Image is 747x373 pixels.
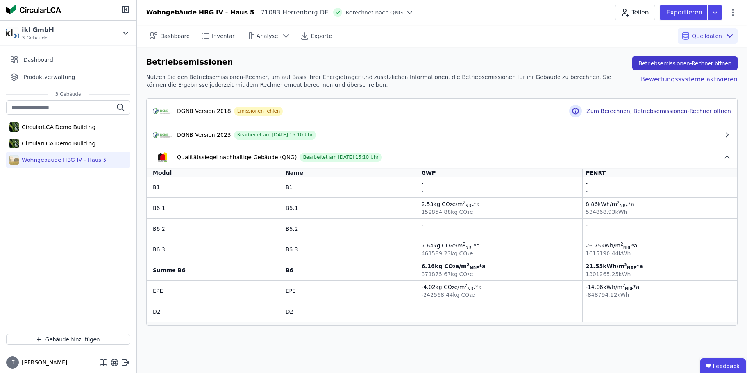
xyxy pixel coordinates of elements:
[586,270,731,278] div: 1301265.25 kWh
[586,291,731,299] div: -848794.12 kWh
[421,304,579,312] div: -
[153,152,172,162] img: cert-logo
[586,169,606,177] div: PENRT
[153,106,172,116] img: cert-logo
[22,25,54,35] div: ikl GmbH
[467,286,475,291] sub: NRF
[146,8,254,17] div: Wohngebäude HBG IV - Haus 5
[586,304,731,312] div: -
[177,107,231,115] div: DGNB Version 2018
[666,8,704,17] p: Exportieren
[421,312,579,319] div: -
[622,283,625,288] sup: 2
[257,32,278,40] span: Analyse
[603,284,640,290] span: kWh /m *a
[286,169,303,177] div: Name
[234,107,283,116] div: Emissionen fehlen
[421,291,579,299] div: -242568.44 kg CO₂e
[177,153,297,161] div: Qualitätssiegel nachhaltige Gebäude (QNG)
[153,266,279,274] div: Summe B6
[19,140,95,147] div: CircularLCA Demo Building
[153,130,172,140] img: cert-logo
[212,32,235,40] span: Inventar
[434,242,480,249] span: kg CO₂e /m *a
[465,245,474,249] sub: NRF
[146,73,628,89] div: Nutzen Sie den Betriebsemissionen-Rechner, um auf Basis ihrer Energieträger und zusätzlichen Info...
[692,32,722,40] span: Quelldaten
[160,32,190,40] span: Dashboard
[19,359,67,366] span: [PERSON_NAME]
[623,245,631,249] sub: NRF
[603,263,643,269] span: kWh /m *a
[586,229,731,237] div: -
[628,73,738,89] div: Bewertungssysteme aktivieren
[421,200,579,208] div: 2.53
[153,169,172,177] div: Modul
[345,9,403,16] span: Berechnet nach QNG
[586,221,731,229] div: -
[436,284,482,290] span: kg CO₂e /m *a
[147,146,737,169] button: cert-logoQualitätssiegel nachhaltige Gebäude (QNG)Bearbeitet am [DATE] 15:10 Uhr
[153,308,279,316] div: D2
[617,200,620,205] sup: 2
[254,8,329,17] div: 71083 Herrenberg DE
[421,242,579,249] div: 7.64
[624,262,627,267] sup: 2
[147,99,737,124] button: cert-logoDGNB Version 2018Emissionen fehlenZum Berechnen, Betriebsemissionen-Rechner öffnen
[421,187,579,195] div: -
[421,221,579,229] div: -
[286,183,415,191] div: B1
[586,200,731,208] div: 8.86
[153,287,279,295] div: EPE
[615,5,655,20] button: Teilen
[311,32,332,40] span: Exporte
[421,208,579,216] div: 152854.88 kg CO₂e
[463,200,465,205] sup: 2
[620,242,623,246] sup: 2
[434,201,480,207] span: kg CO₂e /m *a
[632,56,738,70] button: Betriebsemissionen-Rechner öffnen
[586,283,731,291] div: -14.06
[586,208,731,216] div: 534868.93 kWh
[153,246,279,253] div: B6.3
[153,183,279,191] div: B1
[286,246,415,253] div: B6.3
[463,242,465,246] sup: 2
[421,229,579,237] div: -
[300,153,382,162] div: Bearbeitet am [DATE] 15:10 Uhr
[19,156,107,164] div: Wohngebäude HBG IV - Haus 5
[9,137,19,150] img: CircularLCA Demo Building
[601,242,638,249] span: kWh /m *a
[598,201,634,207] span: kWh /m *a
[48,91,89,97] span: 3 Gebäude
[234,131,316,140] div: Bearbeitet am [DATE] 15:10 Uhr
[286,308,415,316] div: D2
[470,265,479,270] sub: NRF
[586,249,731,257] div: 1615190.44 kWh
[586,179,731,187] div: -
[286,287,415,295] div: EPE
[147,124,737,146] button: cert-logoDGNB Version 2023Bearbeitet am [DATE] 15:10 Uhr
[465,203,474,208] sub: NRF
[586,242,731,249] div: 26.75
[586,107,731,115] h3: Zum Berechnen, Betriebsemissionen-Rechner öffnen
[421,283,579,291] div: -4.02
[6,5,61,14] img: Concular
[465,283,467,288] sup: 2
[286,266,415,274] div: B6
[286,204,415,212] div: B6.1
[421,169,436,177] div: GWP
[421,262,579,270] div: 6.16
[9,154,19,166] img: Wohngebäude HBG IV - Haus 5
[625,286,633,291] sub: NRF
[22,35,54,41] span: 3 Gebäude
[286,225,415,233] div: B6.2
[177,131,231,139] div: DGNB Version 2023
[435,263,486,269] span: kg CO₂e /m *a
[586,262,731,270] div: 21.55
[421,270,579,278] div: 371875.67 kg CO₂e
[23,56,53,64] span: Dashboard
[9,121,19,133] img: CircularLCA Demo Building
[146,56,233,70] div: Betriebsemissionen
[620,203,628,208] sub: NRF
